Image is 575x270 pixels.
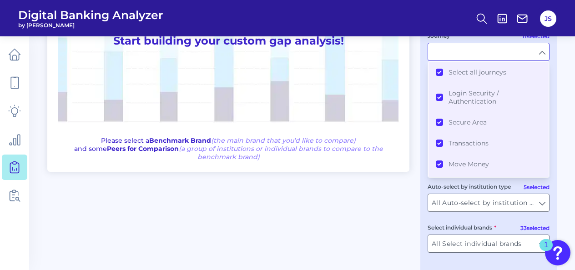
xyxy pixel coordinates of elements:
span: Move Money [449,160,489,168]
button: Secure Area [429,112,549,133]
span: by [PERSON_NAME] [18,22,163,29]
span: Transactions [449,139,489,147]
span: Secure Area [449,118,487,126]
button: JS [540,10,556,27]
button: Login Security / Authentication [429,83,549,112]
button: Move Money [429,154,549,175]
label: Auto-select by institution type [428,183,511,190]
label: Select individual brands [428,224,496,231]
button: Select all journeys [429,62,549,83]
b: Benchmark Brand [149,136,211,145]
p: Please select a and some [58,136,398,161]
div: 1 [544,245,548,257]
button: Settings and Profile Management [429,175,549,204]
b: Peers for Comparison [107,145,179,153]
span: (a group of institutions or individual brands to compare to the benchmark brand) [179,145,383,161]
button: Transactions [429,133,549,154]
span: (the main brand that you’d like to compare) [211,136,356,145]
span: Login Security / Authentication [449,89,541,105]
span: Digital Banking Analyzer [18,8,163,22]
span: Select all journeys [449,68,506,76]
button: Open Resource Center, 1 new notification [545,240,570,265]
